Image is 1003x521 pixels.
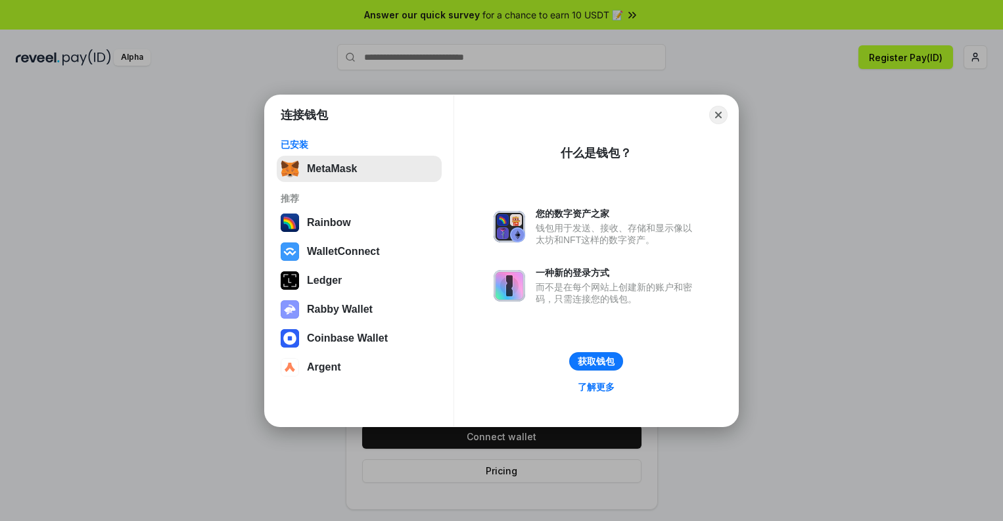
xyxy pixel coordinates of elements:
div: 钱包用于发送、接收、存储和显示像以太坊和NFT这样的数字资产。 [536,222,699,246]
a: 了解更多 [570,378,622,396]
img: svg+xml,%3Csvg%20width%3D%2228%22%20height%3D%2228%22%20viewBox%3D%220%200%2028%2028%22%20fill%3D... [281,242,299,261]
button: Rabby Wallet [277,296,442,323]
img: svg+xml,%3Csvg%20xmlns%3D%22http%3A%2F%2Fwww.w3.org%2F2000%2Fsvg%22%20width%3D%2228%22%20height%3... [281,271,299,290]
button: Rainbow [277,210,442,236]
div: Coinbase Wallet [307,332,388,344]
img: svg+xml,%3Csvg%20width%3D%2228%22%20height%3D%2228%22%20viewBox%3D%220%200%2028%2028%22%20fill%3D... [281,358,299,376]
button: WalletConnect [277,238,442,265]
img: svg+xml,%3Csvg%20fill%3D%22none%22%20height%3D%2233%22%20viewBox%3D%220%200%2035%2033%22%20width%... [281,160,299,178]
div: Argent [307,361,341,373]
img: svg+xml,%3Csvg%20width%3D%22120%22%20height%3D%22120%22%20viewBox%3D%220%200%20120%20120%22%20fil... [281,214,299,232]
img: svg+xml,%3Csvg%20xmlns%3D%22http%3A%2F%2Fwww.w3.org%2F2000%2Fsvg%22%20fill%3D%22none%22%20viewBox... [494,270,525,302]
div: 一种新的登录方式 [536,267,699,279]
img: svg+xml,%3Csvg%20width%3D%2228%22%20height%3D%2228%22%20viewBox%3D%220%200%2028%2028%22%20fill%3D... [281,329,299,348]
div: 获取钱包 [578,355,615,367]
div: WalletConnect [307,246,380,258]
div: 您的数字资产之家 [536,208,699,219]
div: MetaMask [307,163,357,175]
div: 推荐 [281,193,438,204]
div: 什么是钱包？ [561,145,632,161]
button: MetaMask [277,156,442,182]
div: 已安装 [281,139,438,150]
button: Ledger [277,267,442,294]
div: Rainbow [307,217,351,229]
img: svg+xml,%3Csvg%20xmlns%3D%22http%3A%2F%2Fwww.w3.org%2F2000%2Fsvg%22%20fill%3D%22none%22%20viewBox... [281,300,299,319]
button: Coinbase Wallet [277,325,442,351]
button: Close [709,106,728,124]
div: 而不是在每个网站上创建新的账户和密码，只需连接您的钱包。 [536,281,699,305]
button: 获取钱包 [569,352,623,371]
img: svg+xml,%3Csvg%20xmlns%3D%22http%3A%2F%2Fwww.w3.org%2F2000%2Fsvg%22%20fill%3D%22none%22%20viewBox... [494,211,525,242]
div: Rabby Wallet [307,304,373,315]
div: Ledger [307,275,342,286]
h1: 连接钱包 [281,107,328,123]
button: Argent [277,354,442,380]
div: 了解更多 [578,381,615,393]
